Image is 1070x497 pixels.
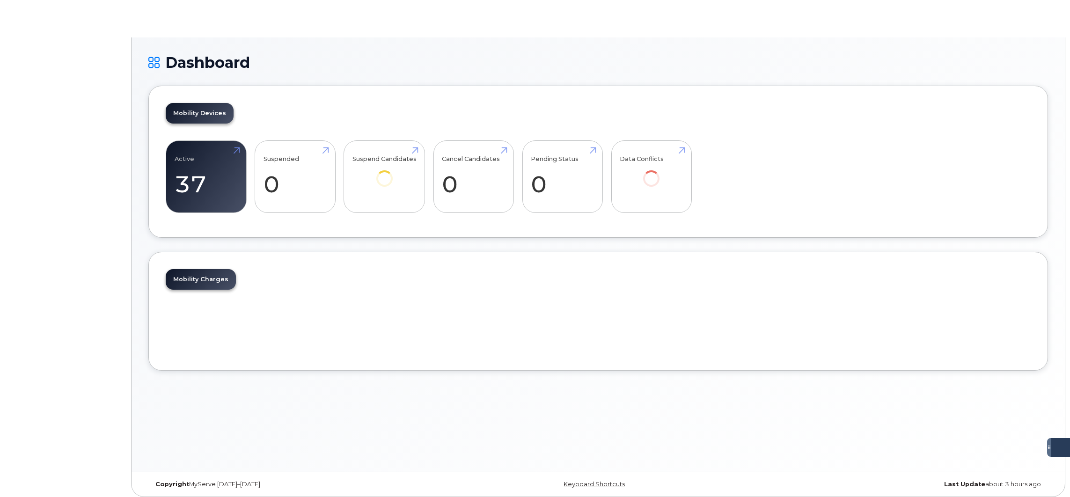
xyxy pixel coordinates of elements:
a: Suspended 0 [264,146,327,208]
a: Active 37 [175,146,238,208]
strong: Last Update [944,481,985,488]
a: Pending Status 0 [531,146,594,208]
strong: Copyright [155,481,189,488]
a: Mobility Charges [166,269,236,290]
a: Data Conflicts [620,146,683,200]
a: Cancel Candidates 0 [442,146,505,208]
div: MyServe [DATE]–[DATE] [148,481,448,488]
a: Keyboard Shortcuts [564,481,625,488]
a: Mobility Devices [166,103,234,124]
a: Suspend Candidates [352,146,417,200]
h1: Dashboard [148,54,1048,71]
div: about 3 hours ago [748,481,1048,488]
